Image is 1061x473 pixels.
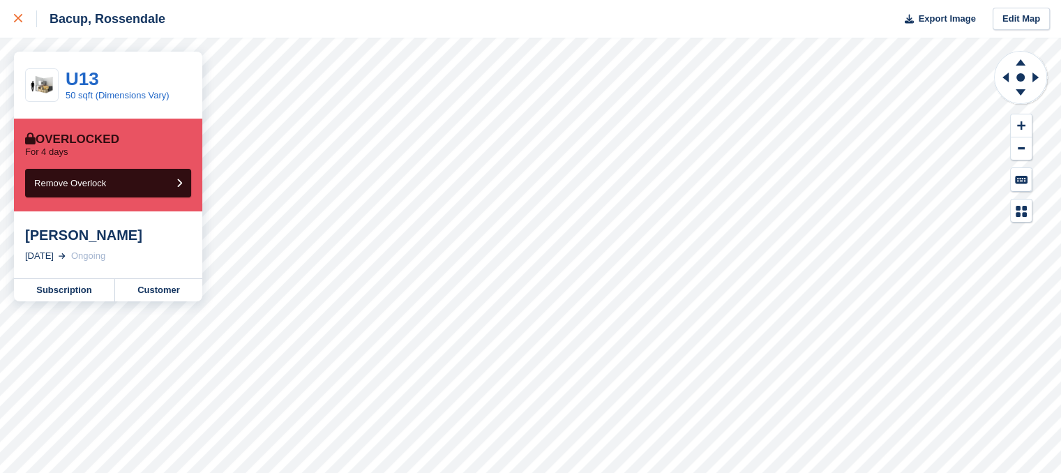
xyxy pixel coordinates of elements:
[34,178,106,188] span: Remove Overlock
[25,169,191,197] button: Remove Overlock
[59,253,66,259] img: arrow-right-light-icn-cde0832a797a2874e46488d9cf13f60e5c3a73dbe684e267c42b8395dfbc2abf.svg
[66,90,170,100] a: 50 sqft (Dimensions Vary)
[993,8,1050,31] a: Edit Map
[71,249,105,263] div: Ongoing
[25,227,191,243] div: [PERSON_NAME]
[26,73,58,98] img: 50-sqft-unit.jpg
[918,12,975,26] span: Export Image
[66,68,99,89] a: U13
[25,249,54,263] div: [DATE]
[14,279,115,301] a: Subscription
[115,279,202,301] a: Customer
[25,147,68,158] p: For 4 days
[896,8,976,31] button: Export Image
[25,133,119,147] div: Overlocked
[1011,137,1032,160] button: Zoom Out
[1011,168,1032,191] button: Keyboard Shortcuts
[1011,114,1032,137] button: Zoom In
[1011,200,1032,223] button: Map Legend
[37,10,165,27] div: Bacup, Rossendale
